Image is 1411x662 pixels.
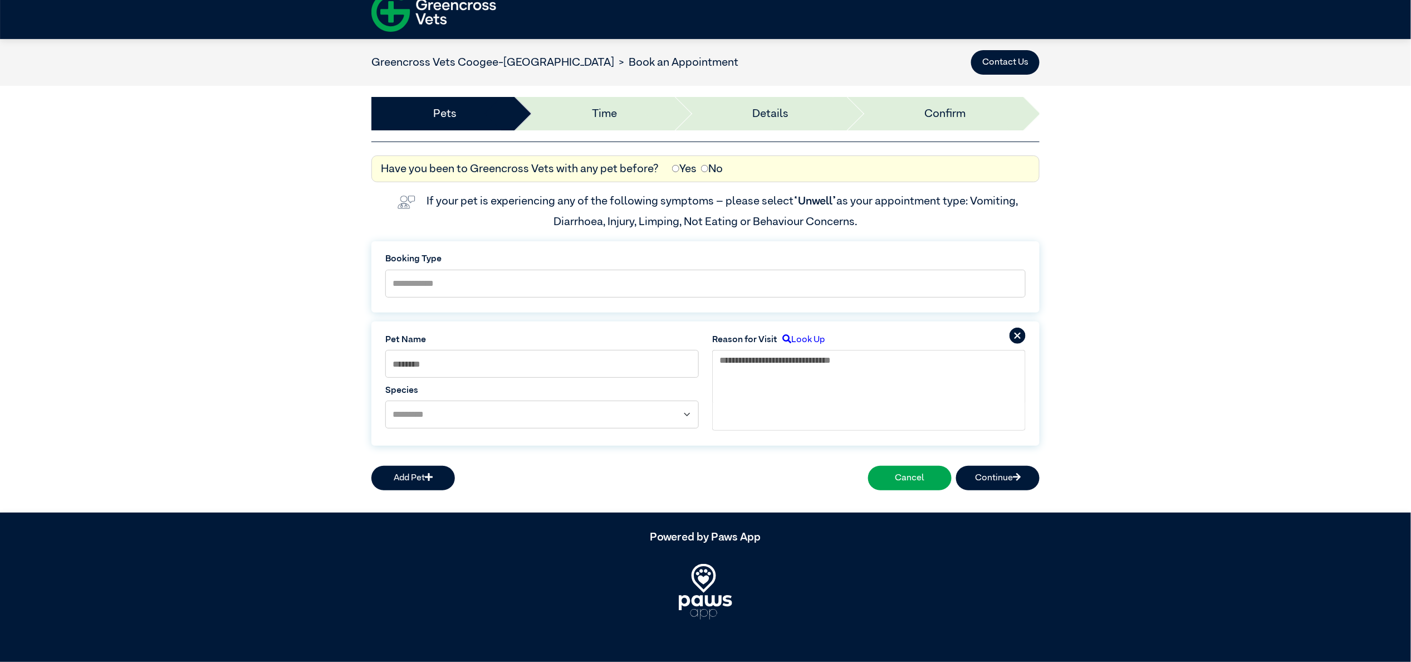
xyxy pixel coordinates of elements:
label: Have you been to Greencross Vets with any pet before? [381,160,659,177]
label: No [701,160,723,177]
label: Yes [672,160,697,177]
input: Yes [672,165,679,172]
button: Cancel [868,466,952,490]
a: Pets [433,105,457,122]
a: Greencross Vets Coogee-[GEOGRAPHIC_DATA] [371,57,614,68]
label: Look Up [777,333,825,347]
input: No [701,165,708,172]
img: PawsApp [679,564,732,620]
label: If your pet is experiencing any of the following symptoms – please select as your appointment typ... [427,196,1020,227]
span: “Unwell” [793,196,836,207]
label: Pet Name [385,333,699,347]
button: Contact Us [971,50,1040,75]
img: vet [393,191,420,213]
label: Reason for Visit [712,333,777,347]
li: Book an Appointment [614,54,738,71]
label: Species [385,384,699,397]
label: Booking Type [385,252,1026,266]
nav: breadcrumb [371,54,738,71]
button: Add Pet [371,466,455,490]
button: Continue [956,466,1040,490]
h5: Powered by Paws App [371,530,1040,544]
